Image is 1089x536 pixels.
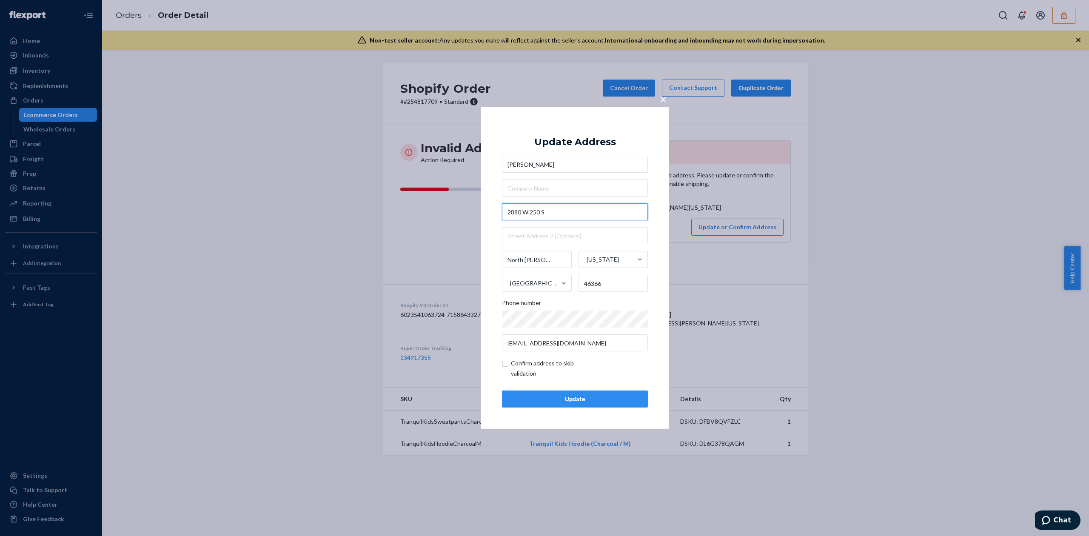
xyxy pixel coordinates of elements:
[579,275,648,292] input: ZIP Code
[502,334,648,351] input: Email (Only Required for International)
[1035,510,1080,532] iframe: Opens a widget where you can chat to one of our agents
[502,227,648,244] input: Street Address 2 (Optional)
[509,275,510,292] input: [GEOGRAPHIC_DATA]
[534,137,616,147] div: Update Address
[510,279,560,288] div: [GEOGRAPHIC_DATA]
[502,156,648,173] input: First & Last Name
[509,395,641,403] div: Update
[502,180,648,197] input: Company Name
[502,203,648,220] input: Street Address
[587,255,619,264] div: [US_STATE]
[502,251,572,268] input: City
[660,92,667,106] span: ×
[502,299,541,311] span: Phone number
[502,391,648,408] button: Update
